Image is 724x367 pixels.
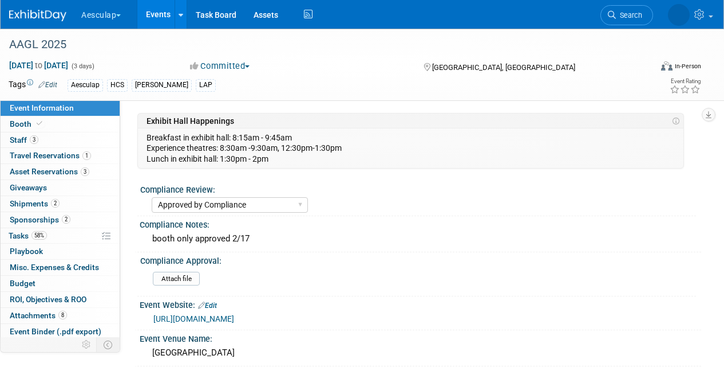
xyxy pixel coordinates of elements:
a: Search [600,5,653,25]
span: Booth [10,119,45,128]
span: Event Binder (.pdf export) [10,327,101,336]
a: Attachments8 [1,308,120,323]
div: Event Website: [140,296,701,311]
span: Event Information [10,103,74,112]
a: Giveaways [1,180,120,196]
a: Playbook [1,244,120,259]
a: Sponsorships2 [1,212,120,228]
a: Budget [1,276,120,291]
div: LAP [196,79,216,91]
span: 1 [82,151,91,160]
a: Travel Reservations1 [1,148,120,163]
div: Event Venue Name: [140,330,701,345]
div: Aesculap [68,79,103,91]
div: Event Format [600,60,701,77]
td: Breakfast in exhibit hall: 8:15am - 9:45am Experience theatres: 8:30am -9:30am, 12:30pm-1:30pm Lu... [147,132,672,164]
i: Booth reservation complete [37,120,42,127]
div: In-Person [674,62,701,71]
span: 3 [81,167,89,176]
a: Tasks58% [1,228,120,244]
button: Committed [186,60,254,72]
span: Travel Reservations [10,151,91,160]
a: [URL][DOMAIN_NAME] [153,314,234,323]
div: Compliance Notes: [140,216,701,231]
span: 2 [62,215,70,224]
span: 3 [30,135,38,144]
span: [DATE] [DATE] [9,60,69,71]
img: Format-Inperson.png [661,61,672,71]
span: Giveaways [10,183,47,192]
span: Attachments [10,311,67,320]
div: [PERSON_NAME] [132,79,192,91]
span: 58% [31,231,47,240]
div: Compliance Approval: [140,252,696,267]
td: Personalize Event Tab Strip [77,337,97,352]
div: HCS [107,79,128,91]
div: AAGL 2025 [5,34,642,55]
a: Shipments2 [1,196,120,212]
span: 2 [51,199,60,208]
a: Misc. Expenses & Credits [1,260,120,275]
span: ROI, Objectives & ROO [10,295,86,304]
span: 8 [58,311,67,319]
span: (3 days) [70,63,94,70]
span: Misc. Expenses & Credits [10,263,99,272]
span: Search [616,11,642,19]
a: Event Binder (.pdf export) [1,324,120,339]
a: Event Information [1,100,120,116]
span: Playbook [10,247,43,256]
div: booth only approved 2/17 [148,230,693,248]
a: Staff3 [1,132,120,148]
div: [GEOGRAPHIC_DATA] [148,344,693,362]
div: Event Rating [670,79,701,84]
td: Toggle Event Tabs [97,337,120,352]
img: ExhibitDay [9,10,66,21]
img: Linda Zeller [668,4,690,26]
div: Compliance Review: [140,181,696,196]
td: Tags [9,79,57,92]
span: [GEOGRAPHIC_DATA], [GEOGRAPHIC_DATA] [432,63,575,72]
span: Sponsorships [10,215,70,224]
span: Budget [10,279,35,288]
a: ROI, Objectives & ROO [1,292,120,307]
a: Asset Reservations3 [1,164,120,179]
a: Booth [1,116,120,132]
span: Shipments [10,199,60,208]
td: Exhibit Hall Happenings [147,116,668,126]
span: to [33,61,44,70]
a: Edit [198,302,217,310]
span: Tasks [9,231,47,240]
span: Asset Reservations [10,167,89,176]
a: Edit [38,81,57,89]
span: Staff [10,135,38,145]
